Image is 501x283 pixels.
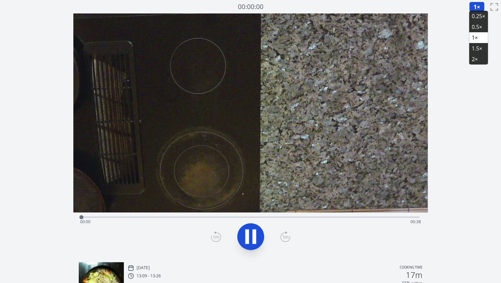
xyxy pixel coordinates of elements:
[400,265,422,271] p: Cooking time
[137,273,161,279] p: 13:09 - 13:26
[406,271,422,279] h2: 17m
[469,32,488,43] li: 1×
[469,2,485,12] button: 1×
[238,2,263,12] a: 00:00:00
[137,265,150,271] p: [DATE]
[469,11,488,22] li: 0.25×
[469,43,488,54] li: 1.5×
[469,54,488,65] li: 2×
[473,3,477,11] span: 1
[469,22,488,32] li: 0.5×
[410,219,421,225] span: 00:38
